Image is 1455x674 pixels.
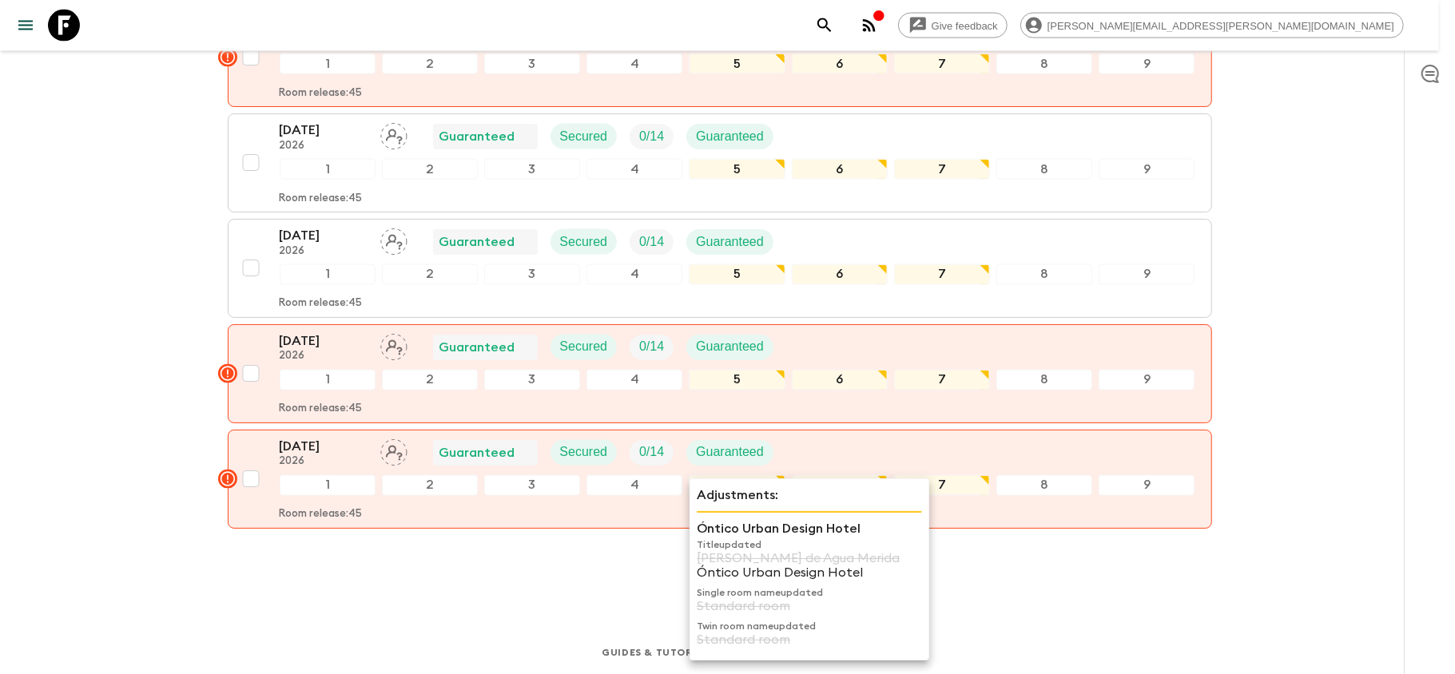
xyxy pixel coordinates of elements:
[560,338,608,357] p: Secured
[1099,475,1195,496] div: 9
[1039,20,1403,32] span: [PERSON_NAME][EMAIL_ADDRESS][PERSON_NAME][DOMAIN_NAME]
[697,632,922,647] p: Standard room
[602,644,716,661] a: Guides & Tutorials
[996,370,1092,391] div: 8
[382,370,478,391] div: 2
[10,10,42,42] button: menu
[697,565,922,580] p: Óntico Urban Design Hotel
[586,159,682,180] div: 4
[280,54,376,74] div: 1
[280,140,368,153] p: 2026
[280,298,363,311] p: Room release: 45
[484,54,580,74] div: 3
[280,509,363,521] p: Room release: 45
[894,264,990,285] div: 7
[630,229,674,255] div: Trip Fill
[560,232,608,252] p: Secured
[923,20,1007,32] span: Give feedback
[689,475,785,496] div: 5
[792,54,888,74] div: 6
[280,351,368,363] p: 2026
[696,232,764,252] p: Guaranteed
[630,440,674,466] div: Trip Fill
[280,159,376,180] div: 1
[439,127,515,146] p: Guaranteed
[996,159,1092,180] div: 8
[382,54,478,74] div: 2
[1099,54,1195,74] div: 9
[809,10,841,42] button: search adventures
[484,475,580,496] div: 3
[280,192,363,205] p: Room release: 45
[280,245,368,258] p: 2026
[697,620,922,632] p: Twin room name updated
[380,128,407,141] span: Assign pack leader
[280,456,368,469] p: 2026
[697,538,922,551] p: Title updated
[1099,370,1195,391] div: 9
[380,444,407,457] span: Assign pack leader
[280,87,363,100] p: Room release: 45
[484,159,580,180] div: 3
[586,370,682,391] div: 4
[380,233,407,246] span: Assign pack leader
[280,264,376,285] div: 1
[639,443,664,462] p: 0 / 14
[380,339,407,351] span: Assign pack leader
[792,370,888,391] div: 6
[639,127,664,146] p: 0 / 14
[586,54,682,74] div: 4
[689,54,785,74] div: 5
[280,437,368,456] p: [DATE]
[280,331,368,351] p: [DATE]
[439,443,515,462] p: Guaranteed
[1099,264,1195,285] div: 9
[560,127,608,146] p: Secured
[996,475,1092,496] div: 8
[630,335,674,360] div: Trip Fill
[894,159,990,180] div: 7
[894,475,990,496] div: 7
[439,232,515,252] p: Guaranteed
[439,338,515,357] p: Guaranteed
[696,443,764,462] p: Guaranteed
[792,264,888,285] div: 6
[696,127,764,146] p: Guaranteed
[697,519,922,538] p: Óntico Urban Design Hotel
[639,338,664,357] p: 0 / 14
[280,403,363,416] p: Room release: 45
[689,370,785,391] div: 5
[697,551,922,565] p: [PERSON_NAME] de Agua Merida
[996,264,1092,285] div: 8
[894,370,990,391] div: 7
[586,264,682,285] div: 4
[484,370,580,391] div: 3
[639,232,664,252] p: 0 / 14
[280,121,368,140] p: [DATE]
[1099,159,1195,180] div: 9
[560,443,608,462] p: Secured
[689,264,785,285] div: 5
[382,159,478,180] div: 2
[484,264,580,285] div: 3
[894,54,990,74] div: 7
[630,124,674,149] div: Trip Fill
[697,486,922,505] p: Adjustments:
[792,475,888,496] div: 6
[382,264,478,285] div: 2
[996,54,1092,74] div: 8
[586,475,682,496] div: 4
[792,159,888,180] div: 6
[689,159,785,180] div: 5
[280,226,368,245] p: [DATE]
[697,586,922,599] p: Single room name updated
[280,370,376,391] div: 1
[697,599,922,613] p: Standard room
[280,475,376,496] div: 1
[696,338,764,357] p: Guaranteed
[382,475,478,496] div: 2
